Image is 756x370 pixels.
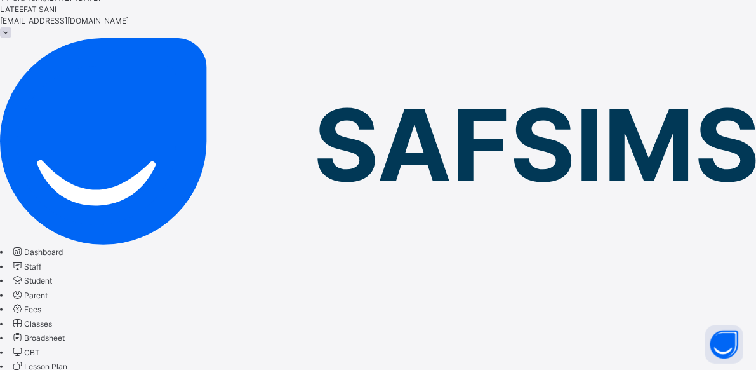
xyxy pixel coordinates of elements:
[11,348,40,357] a: CBT
[11,262,41,271] a: Staff
[11,247,63,257] a: Dashboard
[11,333,65,343] a: Broadsheet
[24,348,40,357] span: CBT
[24,262,41,271] span: Staff
[11,305,41,314] a: Fees
[24,305,41,314] span: Fees
[11,319,52,329] a: Classes
[24,247,63,257] span: Dashboard
[705,325,743,364] button: Open asap
[11,276,52,285] a: Student
[11,291,48,300] a: Parent
[24,291,48,300] span: Parent
[24,319,52,329] span: Classes
[24,276,52,285] span: Student
[24,333,65,343] span: Broadsheet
